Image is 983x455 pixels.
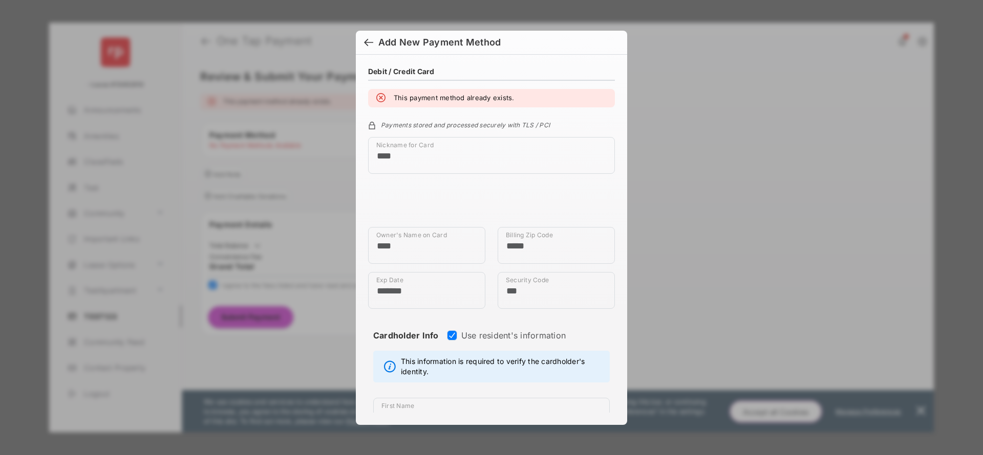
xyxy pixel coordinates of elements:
h4: Debit / Credit Card [368,67,435,76]
label: Use resident's information [461,330,566,340]
div: Add New Payment Method [378,37,501,48]
div: Payments stored and processed securely with TLS / PCI [368,120,615,129]
em: This payment method already exists. [394,93,515,103]
strong: Cardholder Info [373,330,439,359]
span: This information is required to verify the cardholder's identity. [401,356,604,377]
iframe: Credit card field [368,182,615,227]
